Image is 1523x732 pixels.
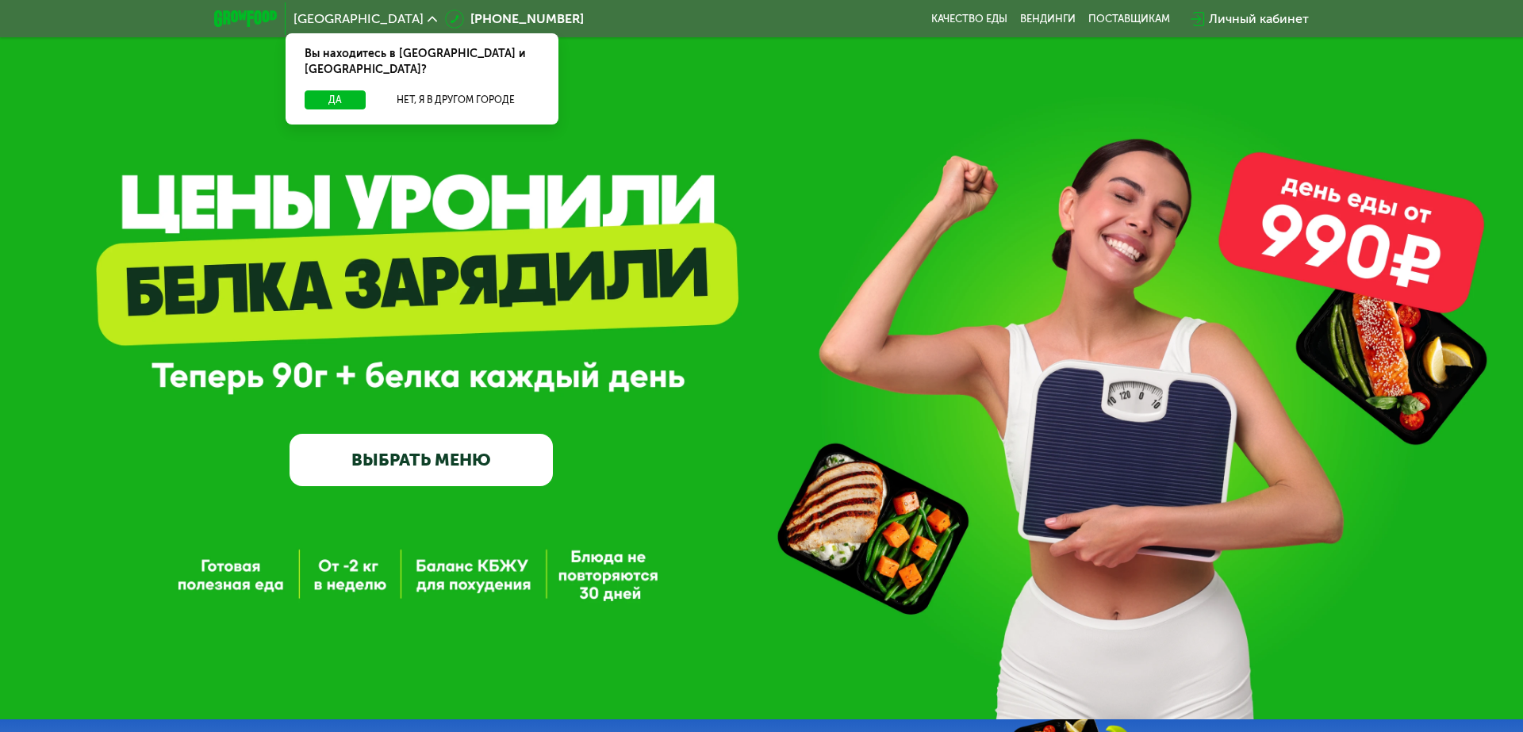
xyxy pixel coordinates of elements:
a: Вендинги [1020,13,1076,25]
a: Качество еды [931,13,1007,25]
a: ВЫБРАТЬ МЕНЮ [290,434,553,487]
span: [GEOGRAPHIC_DATA] [293,13,424,25]
button: Нет, я в другом городе [372,90,539,109]
div: Вы находитесь в [GEOGRAPHIC_DATA] и [GEOGRAPHIC_DATA]? [286,33,558,90]
div: Личный кабинет [1209,10,1309,29]
a: [PHONE_NUMBER] [445,10,584,29]
button: Да [305,90,366,109]
div: поставщикам [1088,13,1170,25]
